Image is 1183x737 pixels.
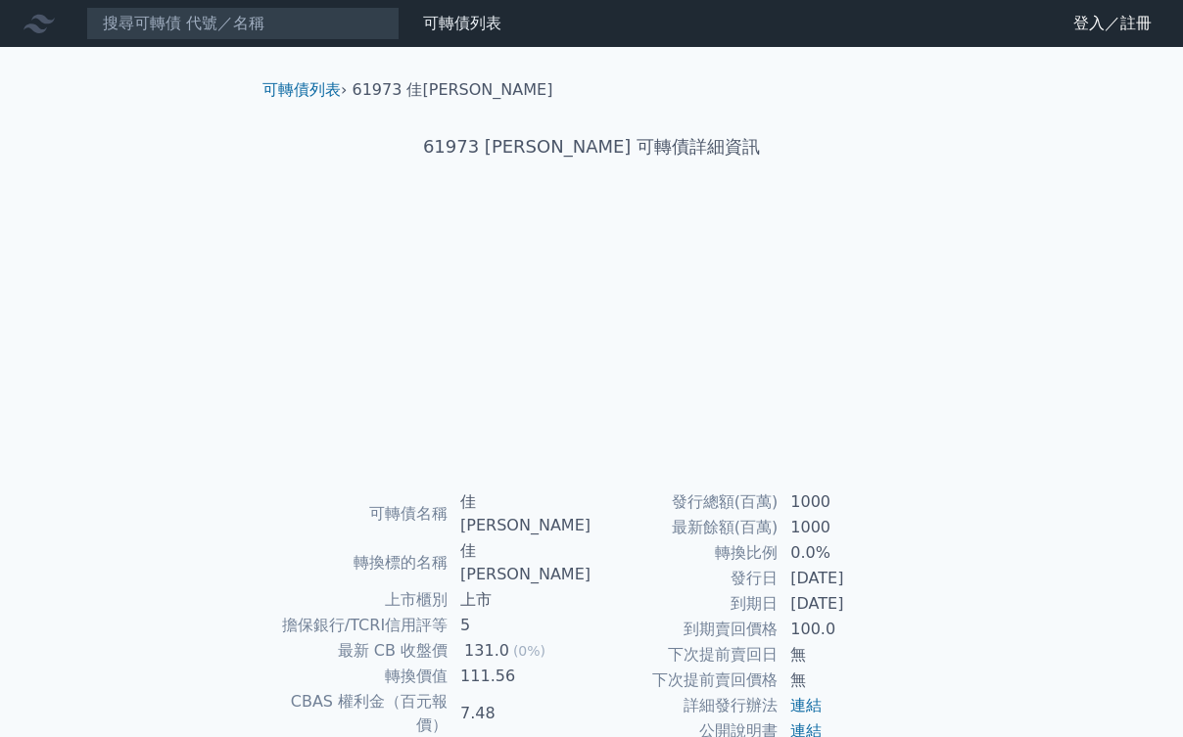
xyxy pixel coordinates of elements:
[449,489,591,538] td: 佳[PERSON_NAME]
[270,613,449,638] td: 擔保銀行/TCRI信用評等
[779,642,913,668] td: 無
[423,14,501,32] a: 可轉債列表
[262,78,347,102] li: ›
[779,591,913,617] td: [DATE]
[262,80,341,99] a: 可轉債列表
[591,540,779,566] td: 轉換比例
[270,638,449,664] td: 最新 CB 收盤價
[591,591,779,617] td: 到期日
[86,7,400,40] input: 搜尋可轉債 代號／名稱
[270,587,449,613] td: 上市櫃別
[591,489,779,515] td: 發行總額(百萬)
[779,566,913,591] td: [DATE]
[790,696,822,714] a: 連結
[449,613,591,638] td: 5
[591,642,779,668] td: 下次提前賣回日
[270,538,449,587] td: 轉換標的名稱
[591,515,779,540] td: 最新餘額(百萬)
[449,587,591,613] td: 上市
[449,538,591,587] td: 佳[PERSON_NAME]
[779,489,913,515] td: 1000
[591,617,779,642] td: 到期賣回價格
[591,693,779,718] td: 詳細發行辦法
[247,133,936,161] h1: 61973 [PERSON_NAME] 可轉債詳細資訊
[460,639,513,663] div: 131.0
[591,566,779,591] td: 發行日
[779,515,913,540] td: 1000
[270,664,449,689] td: 轉換價值
[353,78,553,102] li: 61973 佳[PERSON_NAME]
[779,668,913,693] td: 無
[513,643,545,659] span: (0%)
[779,617,913,642] td: 100.0
[591,668,779,693] td: 下次提前賣回價格
[1058,8,1167,39] a: 登入／註冊
[449,664,591,689] td: 111.56
[779,540,913,566] td: 0.0%
[270,489,449,538] td: 可轉債名稱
